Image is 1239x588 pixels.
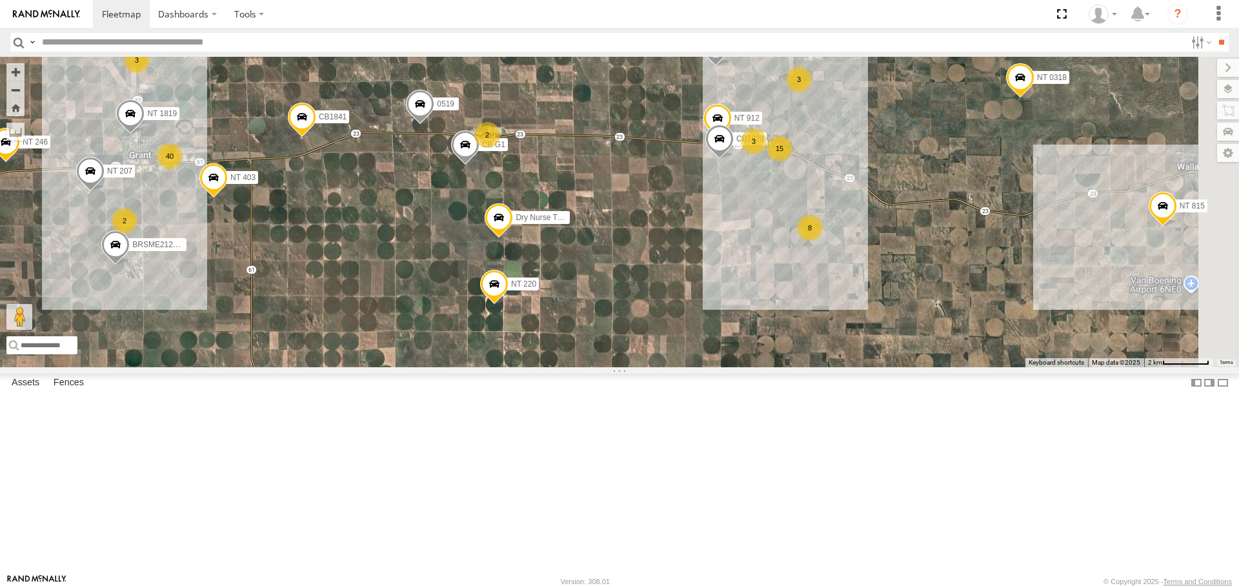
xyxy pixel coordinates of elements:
img: rand-logo.svg [13,10,80,19]
div: 3 [786,66,812,92]
span: NT 912 [734,114,760,123]
div: 3 [741,128,767,154]
i: ? [1167,4,1188,25]
label: Measure [6,123,25,141]
span: NT 246 [23,137,48,147]
span: Dry Nurse Trailer [516,214,574,223]
label: Hide Summary Table [1216,374,1229,392]
label: Search Filter Options [1186,33,1214,52]
span: NT 220 [511,279,536,289]
div: © Copyright 2025 - [1103,578,1232,585]
div: 3 [124,47,150,73]
div: Cary Cook [1084,5,1122,24]
label: Dock Summary Table to the Right [1203,374,1216,392]
span: BRSME21213419025721 [132,240,220,249]
div: 8 [797,215,823,241]
span: NT 1819 [147,110,177,119]
div: 2 [474,122,500,148]
button: Zoom in [6,63,25,81]
a: Terms and Conditions [1163,578,1232,585]
span: 0519 [437,100,454,109]
span: 2 km [1148,359,1162,366]
a: Terms (opens in new tab) [1220,360,1233,365]
label: Search Query [27,33,37,52]
div: 15 [767,136,792,161]
label: Map Settings [1217,144,1239,162]
label: Dock Summary Table to the Left [1190,374,1203,392]
button: Zoom out [6,81,25,99]
span: NT 403 [230,173,256,182]
button: Keyboard shortcuts [1029,358,1084,367]
button: Map Scale: 2 km per 69 pixels [1144,358,1213,367]
div: 2 [112,208,137,234]
span: Map data ©2025 [1092,359,1140,366]
div: 40 [157,143,183,169]
span: NT 815 [1180,201,1205,210]
span: NT 207 [107,167,132,176]
span: CB G1 [482,140,505,149]
span: NT 0318 [1037,73,1067,82]
label: Fences [47,374,90,392]
label: Assets [5,374,46,392]
div: Version: 308.01 [561,578,610,585]
button: Zoom Home [6,99,25,116]
span: CB1841 [319,112,347,121]
button: Drag Pegman onto the map to open Street View [6,304,32,330]
a: Visit our Website [7,575,66,588]
span: CB1823 [736,134,764,143]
